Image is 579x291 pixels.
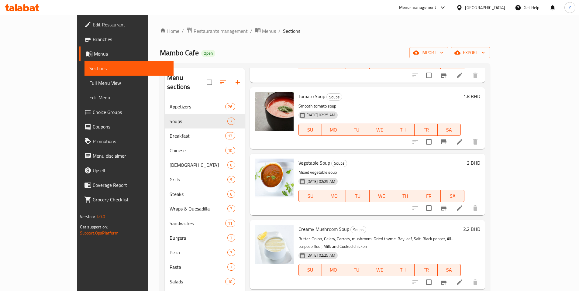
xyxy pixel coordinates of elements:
a: Grocery Checklist [79,192,174,207]
span: Version: [80,213,95,221]
span: Sandwiches [170,220,225,227]
a: Coverage Report [79,178,174,192]
span: 7 [228,118,235,124]
h6: 2.2 BHD [463,225,480,233]
a: Menus [255,27,276,35]
button: TH [391,264,414,276]
a: Edit menu item [456,72,463,79]
button: export [451,47,490,58]
div: Soups7 [165,114,245,128]
span: Chinese [170,147,225,154]
div: Appetizers26 [165,99,245,114]
div: Soups [331,160,347,167]
div: Salads10 [165,274,245,289]
div: Soups [350,226,366,233]
span: 3 [228,235,235,241]
span: SU [301,192,320,200]
span: Pasta [170,263,227,271]
span: Breakfast [170,132,225,139]
div: Burgers3 [165,231,245,245]
button: TU [345,124,368,136]
div: Chinese10 [165,143,245,158]
div: Open [201,50,215,57]
a: Edit menu item [456,279,463,286]
button: TU [345,264,368,276]
button: FR [415,264,438,276]
span: 10 [226,148,235,153]
span: export [456,49,485,56]
li: / [250,27,252,35]
button: delete [468,201,483,215]
img: Vegetable Soup [255,159,294,197]
span: import [414,49,443,56]
button: WE [370,190,393,202]
div: Grills9 [165,172,245,187]
span: 11 [226,221,235,226]
span: Steaks [170,190,227,198]
span: TU [347,265,366,274]
button: delete [468,135,483,149]
span: Full Menu View [89,79,169,87]
span: Wraps & Quesadilla [170,205,227,212]
span: Sort sections [216,75,230,90]
span: Get support on: [80,223,108,231]
span: 7 [228,206,235,212]
div: items [225,132,235,139]
div: Soups [326,93,342,101]
a: Menu disclaimer [79,149,174,163]
span: Branches [93,36,169,43]
h6: 1.8 BHD [463,92,480,101]
span: Appetizers [170,103,225,110]
span: Y [569,4,571,11]
span: 1.0.0 [96,213,105,221]
span: Menu disclaimer [93,152,169,159]
a: Coupons [79,119,174,134]
a: Choice Groups [79,105,174,119]
button: import [409,47,448,58]
span: Sections [89,65,169,72]
div: items [225,147,235,154]
span: TH [394,125,412,134]
div: items [227,118,235,125]
span: Edit Restaurant [93,21,169,28]
button: SU [298,124,322,136]
span: SU [301,265,319,274]
a: Edit menu item [456,138,463,145]
span: Coupons [93,123,169,130]
button: FR [415,124,438,136]
span: WE [372,192,391,200]
div: Pizza [170,249,227,256]
div: Soups [170,118,227,125]
span: Burgers [170,234,227,241]
button: WE [368,264,391,276]
span: Select all sections [203,76,216,89]
span: TH [396,192,415,200]
div: items [227,234,235,241]
div: [DEMOGRAPHIC_DATA]6 [165,158,245,172]
h6: 2 BHD [467,159,480,167]
span: 10 [226,279,235,285]
h2: Menu sections [167,73,207,91]
span: Soups [327,94,342,101]
li: / [182,27,184,35]
span: Promotions [93,138,169,145]
span: Salads [170,278,225,285]
button: SU [298,190,322,202]
span: [DEMOGRAPHIC_DATA] [170,161,227,169]
button: TU [346,190,370,202]
button: Branch-specific-item [436,135,451,149]
button: MO [322,264,345,276]
span: TH [394,265,412,274]
span: Vegetable Soup [298,158,330,167]
span: 13 [226,133,235,139]
div: [GEOGRAPHIC_DATA] [465,4,505,11]
a: Upsell [79,163,174,178]
a: Edit menu item [456,204,463,212]
span: Grills [170,176,227,183]
div: items [225,220,235,227]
